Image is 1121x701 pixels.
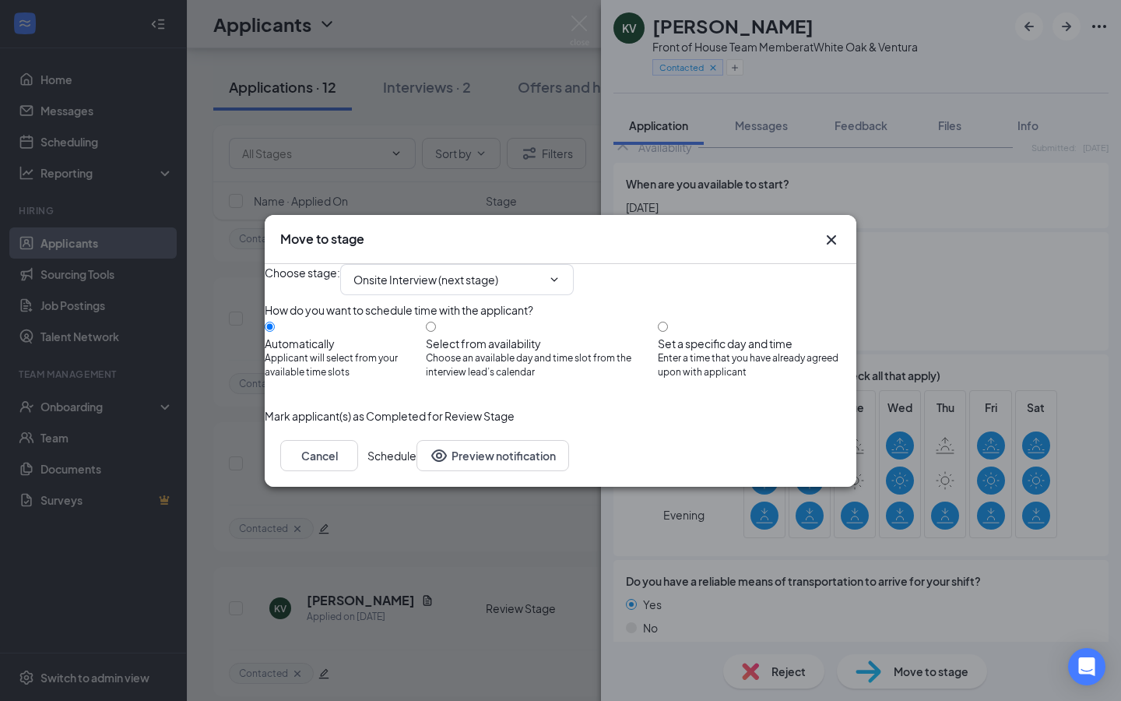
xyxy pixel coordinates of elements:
button: Schedule [367,440,416,471]
span: Mark applicant(s) as Completed for Review Stage [265,407,515,424]
div: Select from availability [426,336,658,351]
span: Choose stage : [265,264,340,295]
div: Automatically [265,336,426,351]
div: How do you want to schedule time with the applicant? [265,301,856,319]
svg: Cross [822,231,841,249]
button: Close [822,231,841,249]
button: Preview notificationEye [416,440,569,471]
span: Choose an available day and time slot from the interview lead’s calendar [426,351,658,381]
svg: ChevronDown [548,273,560,286]
div: Open Intercom Messenger [1068,648,1105,685]
svg: Eye [430,446,448,465]
button: Cancel [280,440,358,471]
div: Set a specific day and time [658,336,856,351]
h3: Move to stage [280,231,364,248]
span: Applicant will select from your available time slots [265,351,426,381]
span: Enter a time that you have already agreed upon with applicant [658,351,856,381]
